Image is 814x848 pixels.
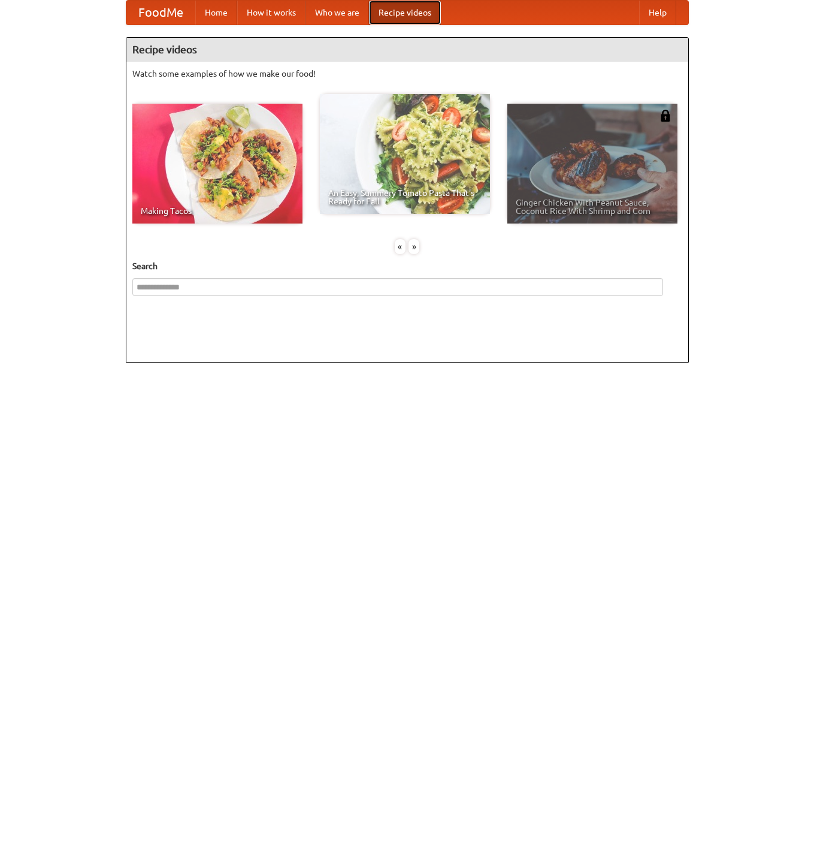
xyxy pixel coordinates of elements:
a: Who we are [305,1,369,25]
h4: Recipe videos [126,38,688,62]
a: An Easy, Summery Tomato Pasta That's Ready for Fall [320,94,490,214]
a: Help [639,1,676,25]
img: 483408.png [659,110,671,122]
div: » [408,239,419,254]
div: « [395,239,406,254]
a: How it works [237,1,305,25]
a: Recipe videos [369,1,441,25]
p: Watch some examples of how we make our food! [132,68,682,80]
a: FoodMe [126,1,195,25]
span: An Easy, Summery Tomato Pasta That's Ready for Fall [328,189,482,206]
a: Home [195,1,237,25]
h5: Search [132,260,682,272]
a: Making Tacos [132,104,302,224]
span: Making Tacos [141,207,294,215]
